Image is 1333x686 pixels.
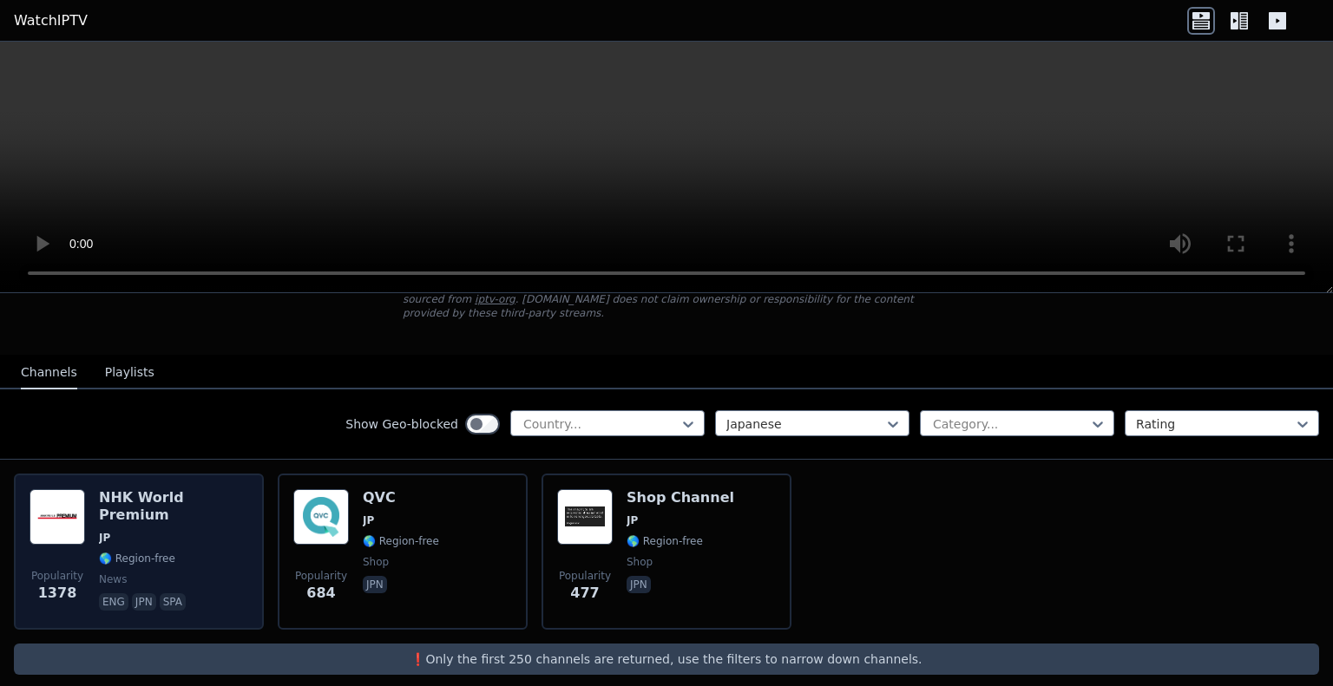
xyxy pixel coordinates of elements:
span: 🌎 Region-free [363,534,439,548]
span: 684 [306,583,335,604]
span: JP [627,513,638,527]
span: JP [363,513,374,527]
a: iptv-org [475,293,515,305]
p: ❗️Only the first 250 channels are returned, use the filters to narrow down channels. [21,650,1312,668]
span: Popularity [31,569,83,583]
span: news [99,572,127,586]
h6: QVC [363,489,439,506]
p: jpn [363,576,387,593]
span: 477 [570,583,599,604]
img: QVC [293,489,349,545]
img: NHK World Premium [30,489,85,545]
span: Popularity [559,569,611,583]
a: WatchIPTV [14,10,88,31]
h6: Shop Channel [627,489,734,506]
p: jpn [627,576,651,593]
span: 🌎 Region-free [99,552,175,565]
button: Channels [21,356,77,389]
p: spa [160,593,186,611]
p: eng [99,593,128,611]
span: Popularity [295,569,347,583]
h6: NHK World Premium [99,489,248,524]
img: Shop Channel [557,489,613,545]
span: 1378 [38,583,77,604]
p: jpn [132,593,156,611]
button: Playlists [105,356,154,389]
span: 🌎 Region-free [627,534,703,548]
span: JP [99,531,110,545]
span: shop [627,555,653,569]
p: [DOMAIN_NAME] does not host or serve any video content directly. All streams available here are s... [403,278,930,320]
span: shop [363,555,389,569]
label: Show Geo-blocked [345,415,458,433]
